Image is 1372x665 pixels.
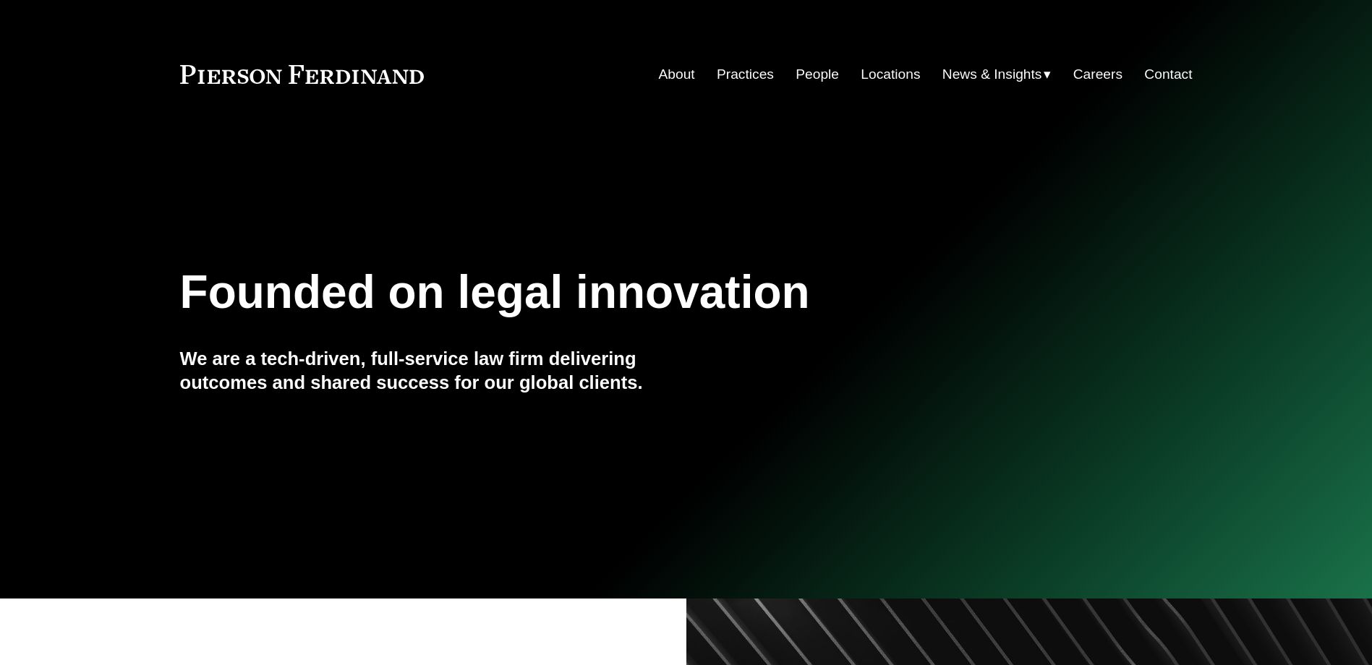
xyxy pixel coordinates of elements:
a: People [796,61,839,88]
a: About [659,61,695,88]
a: Careers [1073,61,1122,88]
h1: Founded on legal innovation [180,266,1024,319]
h4: We are a tech-driven, full-service law firm delivering outcomes and shared success for our global... [180,347,686,394]
a: Contact [1144,61,1192,88]
a: folder dropdown [942,61,1052,88]
a: Locations [861,61,920,88]
span: News & Insights [942,62,1042,87]
a: Practices [717,61,774,88]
